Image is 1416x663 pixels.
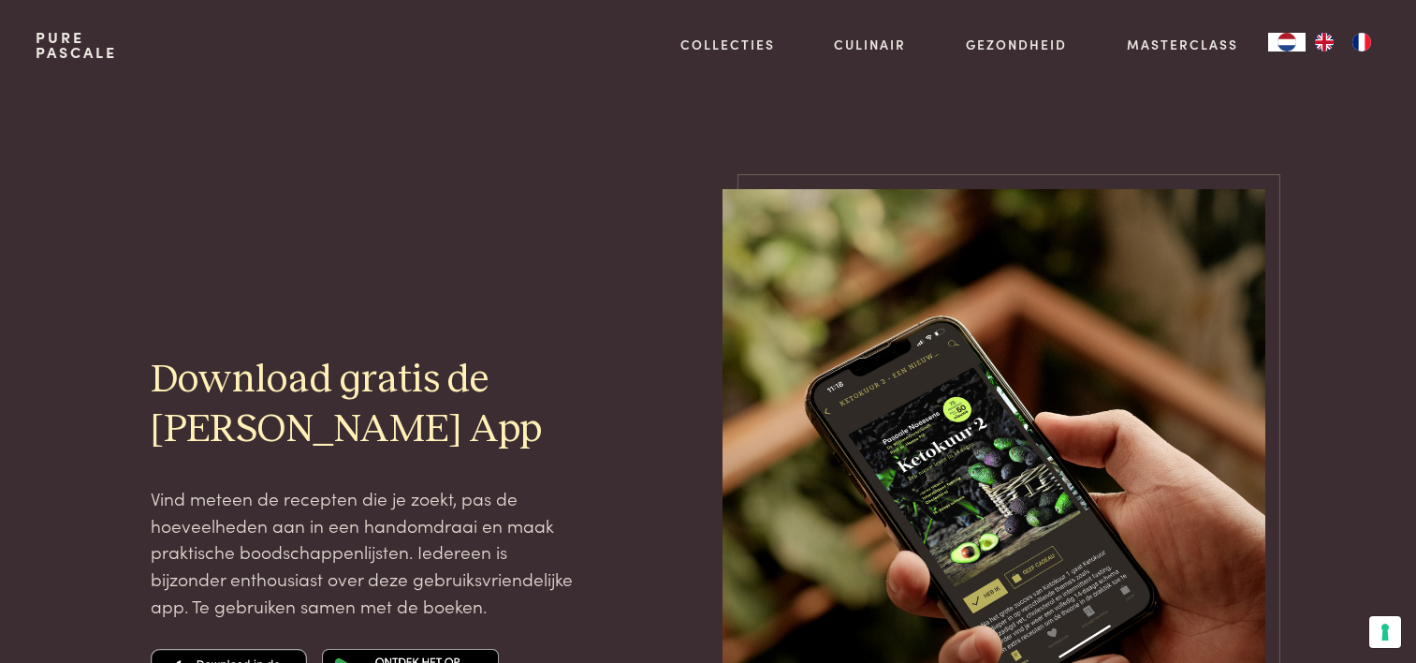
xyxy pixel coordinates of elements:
[1127,35,1238,54] a: Masterclass
[966,35,1067,54] a: Gezondheid
[834,35,906,54] a: Culinair
[680,35,775,54] a: Collecties
[1306,33,1343,52] a: EN
[1343,33,1380,52] a: FR
[1268,33,1306,52] div: Language
[151,356,579,455] h2: Download gratis de [PERSON_NAME] App
[1268,33,1306,52] a: NL
[36,30,117,60] a: PurePascale
[1268,33,1380,52] aside: Language selected: Nederlands
[151,485,579,619] p: Vind meteen de recepten die je zoekt, pas de hoeveelheden aan in een handomdraai en maak praktisc...
[1369,616,1401,648] button: Uw voorkeuren voor toestemming voor trackingtechnologieën
[1306,33,1380,52] ul: Language list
